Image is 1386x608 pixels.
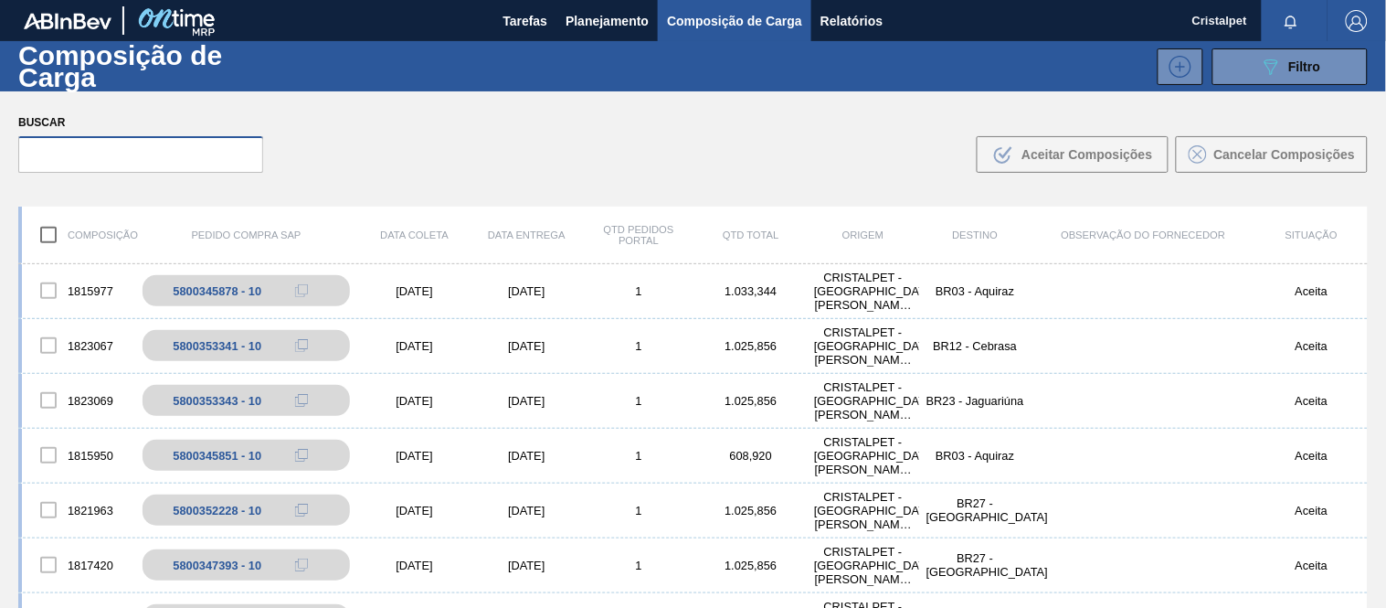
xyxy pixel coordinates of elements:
div: CRISTALPET - CABO DE SANTO AGOSTINHO (PE) [807,380,919,421]
div: BR12 - Cebrasa [919,339,1032,353]
span: Aceitar Composições [1021,147,1152,162]
div: Aceita [1255,394,1368,408]
div: [DATE] [471,339,583,353]
div: CRISTALPET - CABO DE SANTO AGOSTINHO (PE) [807,435,919,476]
div: [DATE] [471,504,583,517]
h1: Composição de Carga [18,45,306,87]
div: Aceita [1255,284,1368,298]
div: 5800353343 - 10 [173,394,261,408]
div: Copiar [283,554,320,576]
div: [DATE] [358,504,471,517]
div: 1 [583,559,695,572]
label: Buscar [18,110,263,136]
div: 1.025,856 [695,339,808,353]
div: [DATE] [358,394,471,408]
span: Tarefas [503,10,547,32]
div: 1.025,856 [695,559,808,572]
div: [DATE] [358,559,471,572]
span: Composição de Carga [667,10,802,32]
div: Situação [1255,229,1368,240]
div: Aceita [1255,449,1368,463]
div: [DATE] [358,284,471,298]
div: Data coleta [358,229,471,240]
div: BR27 - Nova Minas [919,496,1032,524]
div: Destino [919,229,1032,240]
div: Copiar [283,444,320,466]
div: [DATE] [471,284,583,298]
div: CRISTALPET - CABO DE SANTO AGOSTINHO (PE) [807,545,919,586]
div: [DATE] [471,559,583,572]
img: TNhmsLtSVTkK8tSr43FrP2fwEKptu5GPRR3wAAAABJRU5ErkJggg== [24,13,111,29]
div: BR27 - Nova Minas [919,551,1032,579]
div: 1 [583,339,695,353]
div: 1823069 [22,381,134,420]
span: Planejamento [566,10,649,32]
div: 1.033,344 [695,284,808,298]
div: Composição [22,216,134,254]
span: Relatórios [820,10,883,32]
span: Cancelar Composições [1214,147,1356,162]
div: 1821963 [22,491,134,529]
div: 5800345851 - 10 [173,449,261,463]
div: Aceita [1255,559,1368,572]
span: Filtro [1289,59,1321,74]
div: 1 [583,394,695,408]
img: Logout [1346,10,1368,32]
div: BR23 - Jaguariúna [919,394,1032,408]
div: Origem [807,229,919,240]
div: Qtd Total [695,229,808,240]
div: 5800347393 - 10 [173,559,261,572]
div: CRISTALPET - CABO DE SANTO AGOSTINHO (PE) [807,325,919,367]
div: 608,920 [695,449,808,463]
div: Qtd Pedidos Portal [583,224,695,246]
div: [DATE] [471,394,583,408]
div: 1817420 [22,546,134,584]
div: BR03 - Aquiraz [919,449,1032,463]
div: Copiar [283,280,320,302]
div: Copiar [283,499,320,521]
div: Nova Composição [1148,48,1203,85]
div: [DATE] [358,339,471,353]
div: Observação do Fornecedor [1032,229,1256,240]
div: 5800352228 - 10 [173,504,261,517]
div: Copiar [283,389,320,411]
div: Copiar [283,335,320,357]
button: Notificações [1262,8,1320,34]
div: 1 [583,504,695,517]
button: Aceitar Composições [977,136,1169,173]
div: [DATE] [358,449,471,463]
div: 1823067 [22,326,134,365]
div: CRISTALPET - CABO DE SANTO AGOSTINHO (PE) [807,490,919,531]
div: [DATE] [471,449,583,463]
div: CRISTALPET - CABO DE SANTO AGOSTINHO (PE) [807,271,919,312]
div: BR03 - Aquiraz [919,284,1032,298]
div: 1 [583,284,695,298]
div: Data entrega [471,229,583,240]
div: 5800345878 - 10 [173,284,261,298]
div: 1815977 [22,272,134,310]
div: Aceita [1255,339,1368,353]
div: 1.025,856 [695,394,808,408]
button: Cancelar Composições [1176,136,1368,173]
div: 1.025,856 [695,504,808,517]
div: 5800353341 - 10 [173,339,261,353]
div: 1815950 [22,436,134,475]
div: Pedido Compra SAP [134,229,359,240]
button: Filtro [1212,48,1368,85]
div: Aceita [1255,504,1368,517]
div: 1 [583,449,695,463]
